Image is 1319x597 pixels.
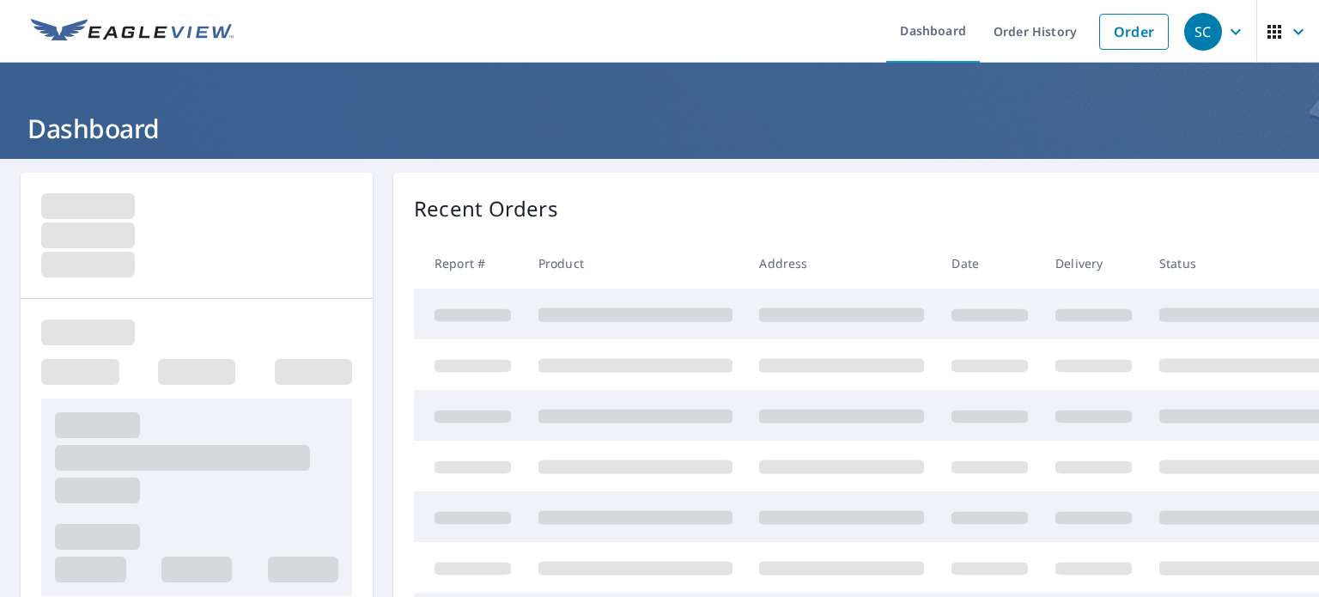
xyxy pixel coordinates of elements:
[525,238,746,289] th: Product
[21,111,1298,146] h1: Dashboard
[31,19,234,45] img: EV Logo
[1042,238,1146,289] th: Delivery
[1099,14,1169,50] a: Order
[938,238,1042,289] th: Date
[1184,13,1222,51] div: SC
[414,238,525,289] th: Report #
[745,238,938,289] th: Address
[414,193,558,224] p: Recent Orders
